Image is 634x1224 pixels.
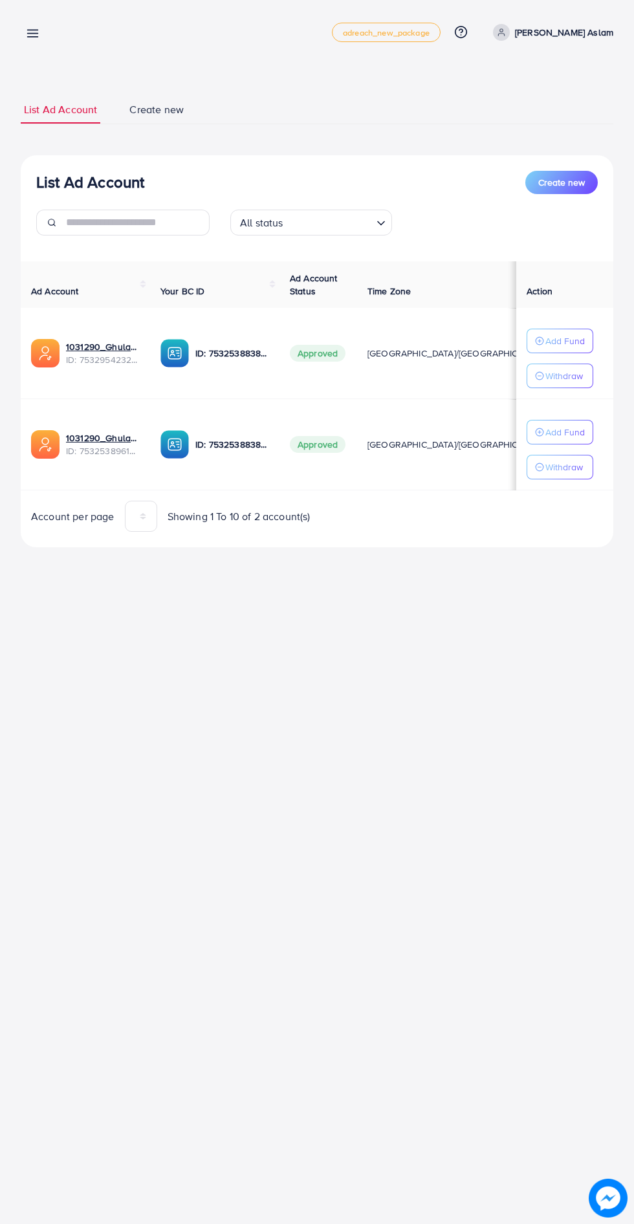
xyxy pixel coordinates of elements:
[367,347,547,360] span: [GEOGRAPHIC_DATA]/[GEOGRAPHIC_DATA]
[527,329,593,353] button: Add Fund
[237,213,286,232] span: All status
[538,176,585,189] span: Create new
[527,364,593,388] button: Withdraw
[160,285,205,298] span: Your BC ID
[343,28,430,37] span: adreach_new_package
[545,368,583,384] p: Withdraw
[66,353,140,366] span: ID: 7532954232266326017
[527,420,593,444] button: Add Fund
[66,444,140,457] span: ID: 7532538961244635153
[545,459,583,475] p: Withdraw
[515,25,613,40] p: [PERSON_NAME] Aslam
[488,24,613,41] a: [PERSON_NAME] Aslam
[31,285,79,298] span: Ad Account
[367,438,547,451] span: [GEOGRAPHIC_DATA]/[GEOGRAPHIC_DATA]
[545,333,585,349] p: Add Fund
[160,430,189,459] img: ic-ba-acc.ded83a64.svg
[195,437,269,452] p: ID: 7532538838637019152
[545,424,585,440] p: Add Fund
[290,272,338,298] span: Ad Account Status
[160,339,189,367] img: ic-ba-acc.ded83a64.svg
[66,432,140,458] div: <span class='underline'>1031290_Ghulam Rasool Aslam_1753805901568</span></br>7532538961244635153
[230,210,392,235] div: Search for option
[24,102,97,117] span: List Ad Account
[66,432,140,444] a: 1031290_Ghulam Rasool Aslam_1753805901568
[527,285,552,298] span: Action
[195,345,269,361] p: ID: 7532538838637019152
[332,23,441,42] a: adreach_new_package
[290,436,345,453] span: Approved
[287,211,371,232] input: Search for option
[129,102,184,117] span: Create new
[367,285,411,298] span: Time Zone
[66,340,140,353] a: 1031290_Ghulam Rasool Aslam 2_1753902599199
[36,173,144,191] h3: List Ad Account
[31,430,60,459] img: ic-ads-acc.e4c84228.svg
[66,340,140,367] div: <span class='underline'>1031290_Ghulam Rasool Aslam 2_1753902599199</span></br>7532954232266326017
[290,345,345,362] span: Approved
[31,339,60,367] img: ic-ads-acc.e4c84228.svg
[527,455,593,479] button: Withdraw
[589,1179,627,1217] img: image
[525,171,598,194] button: Create new
[31,509,115,524] span: Account per page
[168,509,311,524] span: Showing 1 To 10 of 2 account(s)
